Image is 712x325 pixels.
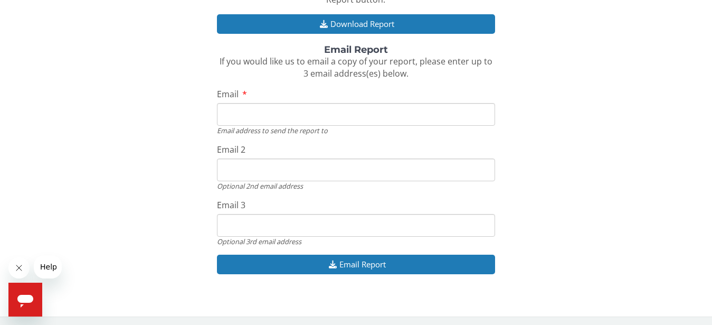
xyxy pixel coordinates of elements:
div: Email address to send the report to [217,126,496,135]
button: Download Report [217,14,496,34]
iframe: Message from company [34,255,62,278]
strong: Email Report [324,44,388,55]
div: Optional 2nd email address [217,181,496,191]
span: Email 2 [217,144,245,155]
span: Email 3 [217,199,245,211]
div: Optional 3rd email address [217,237,496,246]
iframe: Button to launch messaging window [8,283,42,317]
iframe: Close message [8,257,30,278]
span: If you would like us to email a copy of your report, please enter up to 3 email address(es) below. [220,55,492,79]
button: Email Report [217,255,496,274]
span: Email [217,88,239,100]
